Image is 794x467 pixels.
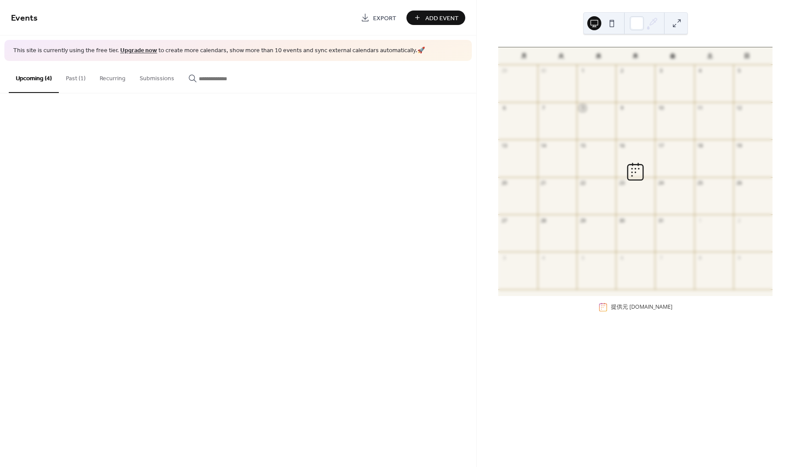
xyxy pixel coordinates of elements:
[618,217,625,224] div: 30
[629,303,672,310] a: [DOMAIN_NAME]
[501,105,507,111] div: 6
[501,180,507,186] div: 20
[9,61,59,93] button: Upcoming (4)
[697,254,704,261] div: 8
[579,217,586,224] div: 29
[657,254,664,261] div: 7
[579,142,586,149] div: 15
[736,105,743,111] div: 12
[736,68,743,74] div: 5
[728,47,765,65] div: 日
[540,142,547,149] div: 14
[501,68,507,74] div: 29
[618,105,625,111] div: 9
[618,180,625,186] div: 23
[540,105,547,111] div: 7
[543,47,580,65] div: 火
[657,142,664,149] div: 17
[133,61,181,92] button: Submissions
[501,217,507,224] div: 27
[657,68,664,74] div: 3
[13,46,425,55] span: This site is currently using the free tier. to create more calendars, show more than 10 events an...
[736,254,743,261] div: 9
[59,61,93,92] button: Past (1)
[736,180,743,186] div: 26
[580,47,617,65] div: 水
[691,47,729,65] div: 土
[697,142,704,149] div: 18
[505,47,543,65] div: 月
[373,14,396,23] span: Export
[618,68,625,74] div: 2
[697,180,704,186] div: 25
[540,180,547,186] div: 21
[736,142,743,149] div: 19
[618,254,625,261] div: 6
[354,11,403,25] a: Export
[540,68,547,74] div: 30
[540,254,547,261] div: 4
[736,217,743,224] div: 2
[579,254,586,261] div: 5
[501,254,507,261] div: 3
[579,105,586,111] div: 8
[654,47,691,65] div: 金
[406,11,465,25] button: Add Event
[657,105,664,111] div: 10
[657,180,664,186] div: 24
[697,217,704,224] div: 1
[611,303,672,311] div: 提供元
[657,217,664,224] div: 31
[618,142,625,149] div: 16
[579,68,586,74] div: 1
[697,68,704,74] div: 4
[93,61,133,92] button: Recurring
[579,180,586,186] div: 22
[697,105,704,111] div: 11
[425,14,459,23] span: Add Event
[120,45,157,57] a: Upgrade now
[540,217,547,224] div: 28
[617,47,654,65] div: 木
[11,10,38,27] span: Events
[501,142,507,149] div: 13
